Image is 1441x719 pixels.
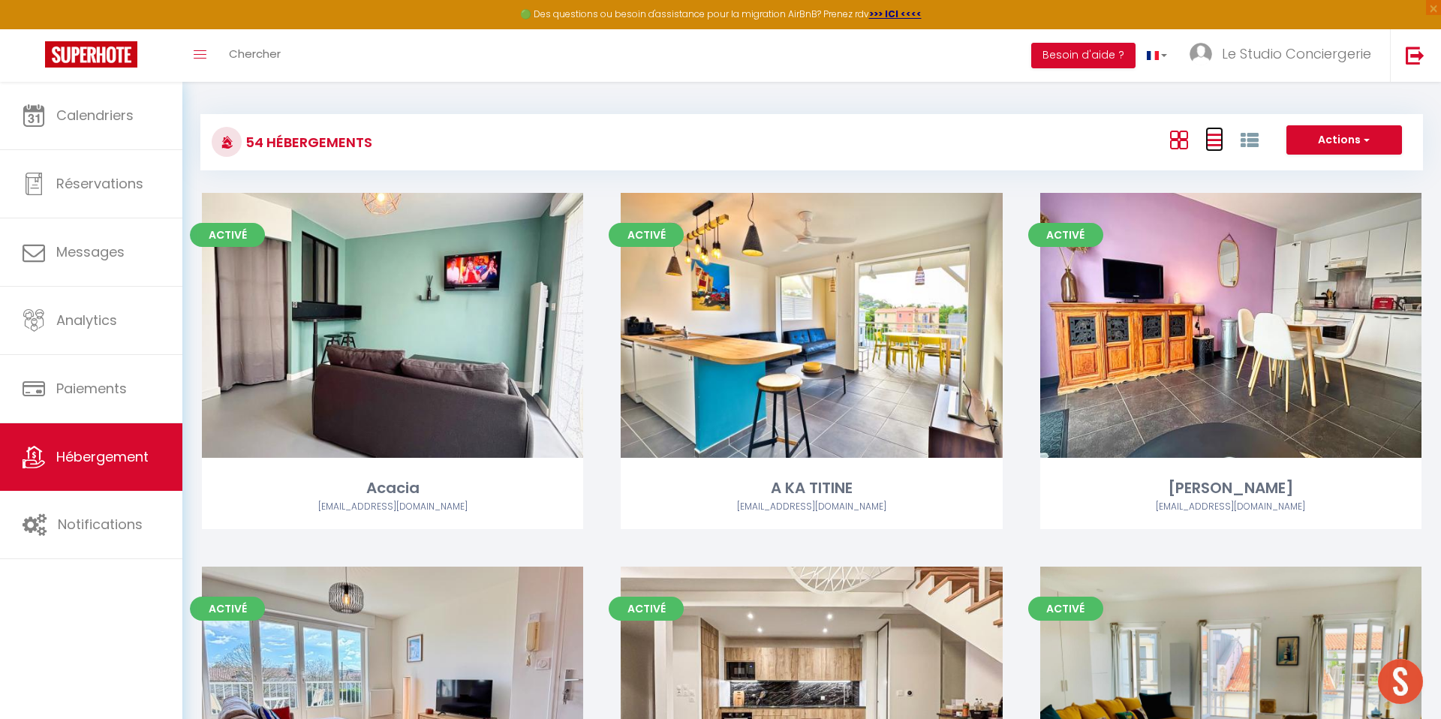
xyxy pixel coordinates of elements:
[621,500,1002,514] div: Airbnb
[1378,659,1423,704] div: Ouvrir le chat
[869,8,922,20] a: >>> ICI <<<<
[1406,46,1424,65] img: logout
[45,41,137,68] img: Super Booking
[56,311,117,329] span: Analytics
[56,242,125,261] span: Messages
[187,89,230,98] div: Mots-clés
[56,447,149,466] span: Hébergement
[621,477,1002,500] div: A KA TITINE
[56,379,127,398] span: Paiements
[56,106,134,125] span: Calendriers
[39,39,170,51] div: Domaine: [DOMAIN_NAME]
[229,46,281,62] span: Chercher
[609,223,684,247] span: Activé
[1205,127,1223,152] a: Vue en Liste
[190,597,265,621] span: Activé
[1222,44,1371,63] span: Le Studio Conciergerie
[218,29,292,82] a: Chercher
[61,87,73,99] img: tab_domain_overview_orange.svg
[1040,477,1421,500] div: [PERSON_NAME]
[56,174,143,193] span: Réservations
[24,24,36,36] img: logo_orange.svg
[242,125,372,159] h3: 54 Hébergements
[1241,127,1259,152] a: Vue par Groupe
[1028,597,1103,621] span: Activé
[1178,29,1390,82] a: ... Le Studio Conciergerie
[202,477,583,500] div: Acacia
[58,515,143,534] span: Notifications
[24,39,36,51] img: website_grey.svg
[1286,125,1402,155] button: Actions
[1031,43,1136,68] button: Besoin d'aide ?
[202,500,583,514] div: Airbnb
[1040,500,1421,514] div: Airbnb
[170,87,182,99] img: tab_keywords_by_traffic_grey.svg
[190,223,265,247] span: Activé
[77,89,116,98] div: Domaine
[1028,223,1103,247] span: Activé
[1190,43,1212,65] img: ...
[609,597,684,621] span: Activé
[42,24,74,36] div: v 4.0.25
[1170,127,1188,152] a: Vue en Box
